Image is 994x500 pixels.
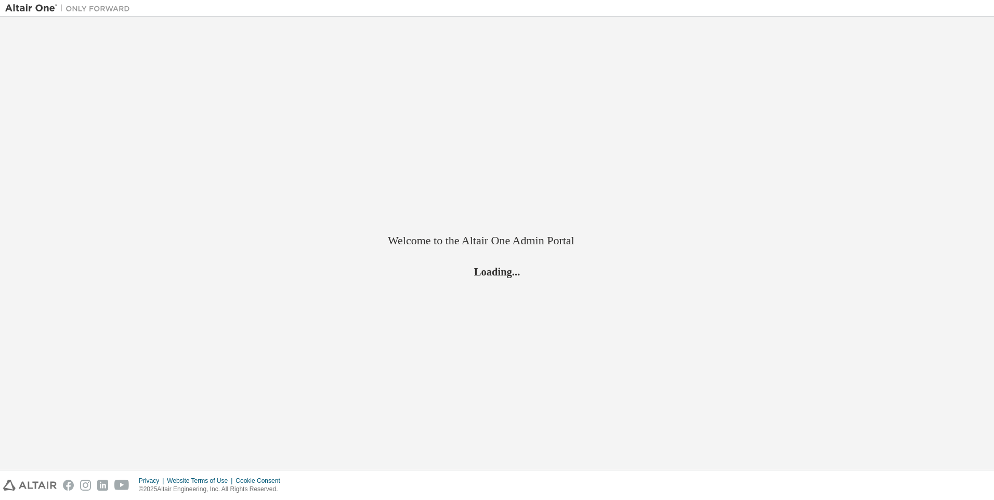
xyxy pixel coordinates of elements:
[236,477,286,485] div: Cookie Consent
[63,480,74,491] img: facebook.svg
[114,480,129,491] img: youtube.svg
[80,480,91,491] img: instagram.svg
[388,265,606,279] h2: Loading...
[3,480,57,491] img: altair_logo.svg
[139,477,167,485] div: Privacy
[388,233,606,248] h2: Welcome to the Altair One Admin Portal
[97,480,108,491] img: linkedin.svg
[139,485,286,494] p: © 2025 Altair Engineering, Inc. All Rights Reserved.
[167,477,236,485] div: Website Terms of Use
[5,3,135,14] img: Altair One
